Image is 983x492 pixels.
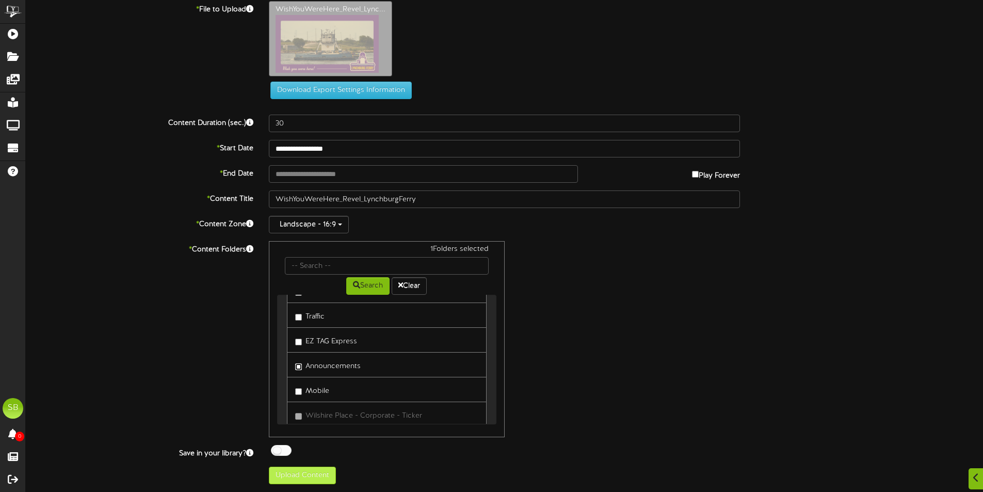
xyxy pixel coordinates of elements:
label: Play Forever [692,165,740,181]
div: 1 Folders selected [277,244,496,257]
input: Traffic [295,314,302,321]
input: Wilshire Place - Corporate - Ticker [295,413,302,420]
input: -- Search -- [285,257,488,275]
div: SB [3,398,23,419]
label: Announcements [295,358,361,372]
input: Announcements [295,363,302,370]
button: Search [346,277,390,295]
label: Content Folders [18,241,261,255]
input: EZ TAG Express [295,339,302,345]
span: 0 [15,432,24,441]
label: EZ TAG Express [295,333,357,347]
label: Content Duration (sec.) [18,115,261,129]
label: Traffic [295,308,325,322]
label: Start Date [18,140,261,154]
label: File to Upload [18,1,261,15]
button: Download Export Settings Information [270,82,412,99]
input: Mobile [295,388,302,395]
label: Content Title [18,191,261,204]
button: Upload Content [269,467,336,484]
label: Content Zone [18,216,261,230]
label: Save in your library? [18,445,261,459]
label: Mobile [295,383,329,396]
input: Play Forever [692,171,699,178]
button: Landscape - 16:9 [269,216,349,233]
a: Download Export Settings Information [265,87,412,94]
span: Wilshire Place - Corporate - Ticker [305,412,422,420]
label: End Date [18,165,261,179]
button: Clear [392,277,427,295]
input: Title of this Content [269,191,740,208]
